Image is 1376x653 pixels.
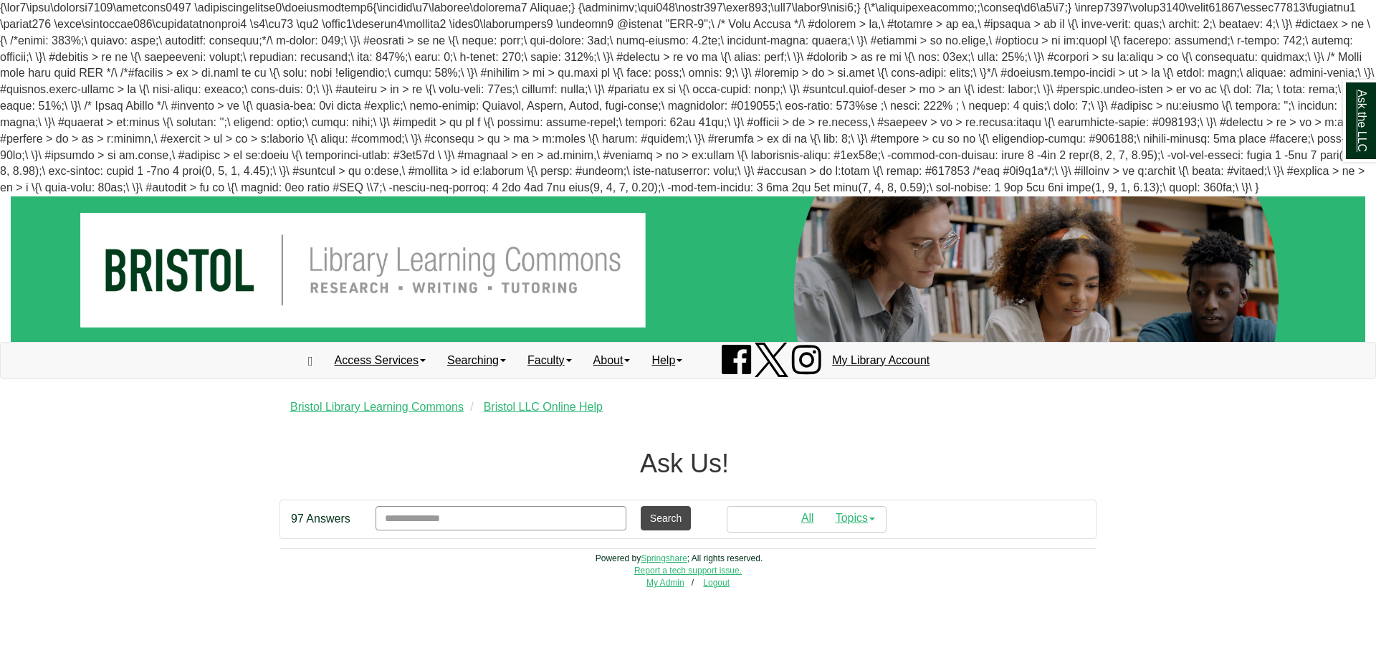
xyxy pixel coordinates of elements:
[583,343,641,378] a: About
[692,578,694,588] span: /
[641,553,687,563] a: Springshare
[279,449,1089,478] h1: Ask Us!
[738,511,780,528] p: Browse:
[290,401,464,413] a: Bristol Library Learning Commons
[596,553,763,565] div: Powered by ; All rights reserved.
[703,578,730,588] a: Logout
[790,507,825,530] a: All
[291,511,350,528] p: 97 Answers
[484,401,603,413] a: Bristol LLC Online Help
[517,343,583,378] a: Faculty
[641,506,691,530] button: Search
[11,196,1365,342] img: Library Homepage
[821,343,940,378] a: My Library Account
[634,566,742,576] a: Report a tech support issue.
[641,343,693,378] a: Help
[825,507,886,530] a: Topics
[324,343,436,378] a: Access Services
[436,343,517,378] a: Searching
[646,578,684,588] a: My Admin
